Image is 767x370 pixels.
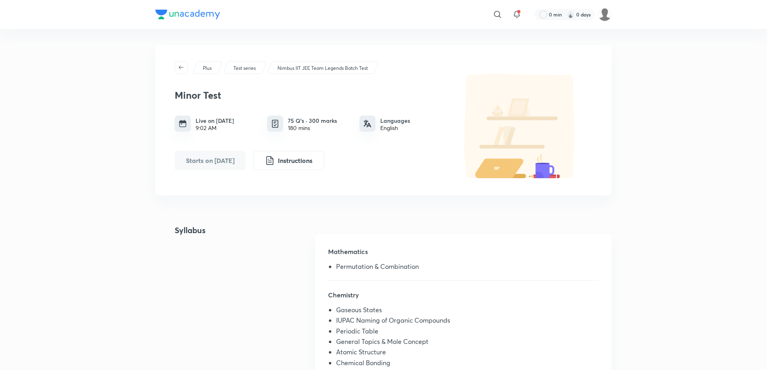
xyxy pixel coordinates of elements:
[380,125,410,131] div: English
[196,125,234,131] div: 9:02 AM
[196,116,234,125] h6: Live on [DATE]
[336,338,599,348] li: General Topics & Mole Concept
[288,116,337,125] h6: 75 Q’s · 300 marks
[265,156,275,165] img: instruction
[277,65,368,72] p: Nimbus IIT JEE Team Legends Batch Test
[270,119,280,129] img: quiz info
[253,151,324,170] button: Instructions
[328,290,599,306] h5: Chemistry
[336,306,599,317] li: Gaseous States
[179,120,187,128] img: timing
[175,89,444,101] h3: Minor Test
[155,10,220,19] img: Company Logo
[363,120,371,128] img: languages
[567,10,575,18] img: streak
[448,74,592,178] img: default
[202,65,213,72] a: Plus
[232,65,257,72] a: Test series
[233,65,256,72] p: Test series
[328,247,599,263] h5: Mathematics
[288,125,337,131] div: 180 mins
[203,65,212,72] p: Plus
[336,348,599,359] li: Atomic Structure
[336,327,599,338] li: Periodic Table
[380,116,410,125] h6: Languages
[276,65,369,72] a: Nimbus IIT JEE Team Legends Batch Test
[598,8,612,21] img: Siddharth Mitra
[336,317,599,327] li: IUPAC Naming of Organic Compounds
[336,263,599,273] li: Permutation & Combination
[336,359,599,370] li: Chemical Bonding
[175,151,245,170] button: Starts on Oct 5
